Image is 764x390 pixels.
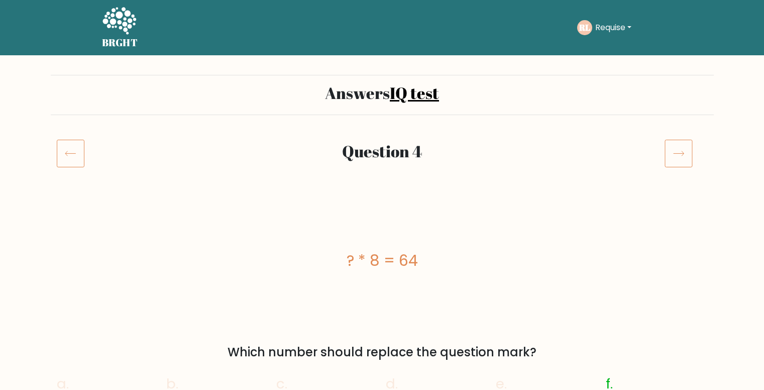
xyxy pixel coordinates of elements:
[102,4,138,51] a: BRGHT
[57,249,708,272] div: ? * 8 = 64
[390,82,439,104] a: IQ test
[57,83,708,103] h2: Answers
[579,22,590,33] text: RL
[63,343,702,361] div: Which number should replace the question mark?
[592,21,634,34] button: Requise
[112,142,652,161] h2: Question 4
[102,37,138,49] h5: BRGHT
